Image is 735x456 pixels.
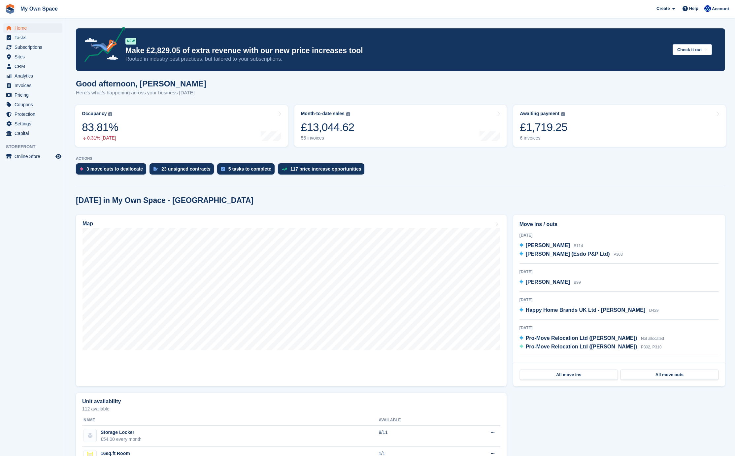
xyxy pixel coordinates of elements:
span: Pro-Move Relocation Ltd ([PERSON_NAME]) [526,344,637,349]
a: [PERSON_NAME] (Esdo P&P Ltd) P303 [519,250,623,259]
span: CRM [15,62,54,71]
a: 3 move outs to deallocate [76,163,150,178]
span: P302, P310 [641,345,662,349]
div: [DATE] [519,269,719,275]
img: Millie Webb [704,5,711,12]
img: contract_signature_icon-13c848040528278c33f63329250d36e43548de30e8caae1d1a13099fd9432cc5.svg [153,167,158,171]
span: [PERSON_NAME] [526,279,570,285]
img: price-adjustments-announcement-icon-8257ccfd72463d97f412b2fc003d46551f7dbcb40ab6d574587a9cd5c0d94... [79,27,125,64]
span: Pricing [15,90,54,100]
a: [PERSON_NAME] B114 [519,242,583,250]
div: 0.31% [DATE] [82,135,118,141]
span: Protection [15,110,54,119]
th: Name [82,415,379,426]
div: £1,719.25 [520,120,567,134]
span: Settings [15,119,54,128]
span: Pro-Move Relocation Ltd ([PERSON_NAME]) [526,335,637,341]
div: Storage Locker [101,429,142,436]
a: menu [3,71,62,81]
p: Make £2,829.05 of extra revenue with our new price increases tool [125,46,667,55]
a: Preview store [54,152,62,160]
span: Tasks [15,33,54,42]
a: Pro-Move Relocation Ltd ([PERSON_NAME]) P302, P310 [519,343,662,351]
span: Help [689,5,698,12]
span: Create [656,5,670,12]
h2: Map [83,221,93,227]
a: Month-to-date sales £13,044.62 56 invoices [294,105,507,147]
a: menu [3,62,62,71]
button: Check it out → [673,44,712,55]
div: Awaiting payment [520,111,559,116]
h2: Unit availability [82,399,121,405]
a: menu [3,81,62,90]
a: menu [3,90,62,100]
a: menu [3,52,62,61]
img: icon-info-grey-7440780725fd019a000dd9b08b2336e03edf1995a4989e88bcd33f0948082b44.svg [561,112,565,116]
div: [DATE] [519,362,719,368]
span: Storefront [6,144,66,150]
a: menu [3,100,62,109]
a: All move ins [520,370,618,380]
div: 23 unsigned contracts [161,166,211,172]
div: £54.00 every month [101,436,142,443]
td: 9/11 [379,426,453,447]
img: task-75834270c22a3079a89374b754ae025e5fb1db73e45f91037f5363f120a921f8.svg [221,167,225,171]
span: B99 [574,280,581,285]
a: menu [3,119,62,128]
a: 5 tasks to complete [217,163,278,178]
a: Awaiting payment £1,719.25 6 invoices [513,105,726,147]
span: Capital [15,129,54,138]
a: menu [3,152,62,161]
th: Available [379,415,453,426]
div: 83.81% [82,120,118,134]
div: Occupancy [82,111,107,116]
img: icon-info-grey-7440780725fd019a000dd9b08b2336e03edf1995a4989e88bcd33f0948082b44.svg [346,112,350,116]
span: [PERSON_NAME] (Esdo P&P Ltd) [526,251,610,257]
span: Sites [15,52,54,61]
span: Home [15,23,54,33]
h2: [DATE] in My Own Space - [GEOGRAPHIC_DATA] [76,196,253,205]
span: Invoices [15,81,54,90]
div: [DATE] [519,297,719,303]
div: 117 price increase opportunities [290,166,361,172]
p: ACTIONS [76,156,725,161]
a: My Own Space [18,3,60,14]
a: menu [3,33,62,42]
a: menu [3,110,62,119]
img: move_outs_to_deallocate_icon-f764333ba52eb49d3ac5e1228854f67142a1ed5810a6f6cc68b1a99e826820c5.svg [80,167,83,171]
img: blank-unit-type-icon-ffbac7b88ba66c5e286b0e438baccc4b9c83835d4c34f86887a83fc20ec27e7b.svg [84,429,96,442]
a: menu [3,129,62,138]
div: 6 invoices [520,135,567,141]
p: Rooted in industry best practices, but tailored to your subscriptions. [125,55,667,63]
p: Here's what's happening across your business [DATE] [76,89,206,97]
p: 112 available [82,407,500,411]
span: Online Store [15,152,54,161]
h2: Move ins / outs [519,220,719,228]
a: Map [76,215,507,386]
div: 56 invoices [301,135,354,141]
span: Happy Home Brands UK Ltd - [PERSON_NAME] [526,307,646,313]
div: £13,044.62 [301,120,354,134]
div: 3 move outs to deallocate [86,166,143,172]
span: D429 [649,308,659,313]
div: [DATE] [519,232,719,238]
a: menu [3,23,62,33]
a: Pro-Move Relocation Ltd ([PERSON_NAME]) Not allocated [519,334,664,343]
span: Account [712,6,729,12]
span: P303 [614,252,623,257]
a: 23 unsigned contracts [150,163,217,178]
a: All move outs [620,370,718,380]
span: Subscriptions [15,43,54,52]
img: icon-info-grey-7440780725fd019a000dd9b08b2336e03edf1995a4989e88bcd33f0948082b44.svg [108,112,112,116]
span: Not allocated [641,336,664,341]
span: [PERSON_NAME] [526,243,570,248]
div: 5 tasks to complete [228,166,271,172]
h1: Good afternoon, [PERSON_NAME] [76,79,206,88]
a: [PERSON_NAME] B99 [519,278,581,287]
div: Month-to-date sales [301,111,345,116]
span: B114 [574,244,583,248]
a: Occupancy 83.81% 0.31% [DATE] [75,105,288,147]
img: price_increase_opportunities-93ffe204e8149a01c8c9dc8f82e8f89637d9d84a8eef4429ea346261dce0b2c0.svg [282,168,287,171]
div: [DATE] [519,325,719,331]
span: Coupons [15,100,54,109]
